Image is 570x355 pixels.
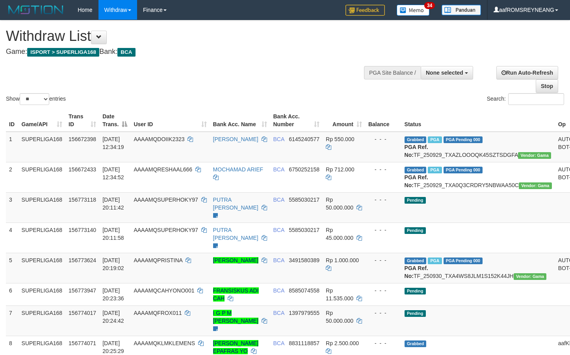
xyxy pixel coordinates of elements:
span: [DATE] 20:23:36 [102,287,124,302]
span: AAAAMQFROX011 [134,310,182,316]
a: [PERSON_NAME] [213,136,258,142]
span: AAAAMQSUPERHOKY97 [134,227,198,233]
span: [DATE] 20:11:58 [102,227,124,241]
span: AAAAMQDOIIK2323 [134,136,184,142]
th: User ID: activate to sort column ascending [130,109,210,132]
input: Search: [508,93,564,105]
span: Rp 1.000.000 [326,257,359,263]
span: Marked by aafsoycanthlai [428,258,442,264]
div: - - - [368,196,398,204]
span: BCA [273,166,284,173]
a: PUTRA [PERSON_NAME] [213,197,258,211]
span: BCA [273,257,284,263]
a: Run Auto-Refresh [496,66,558,79]
span: Copy 6750252158 to clipboard [289,166,319,173]
span: Rp 712.000 [326,166,354,173]
span: [DATE] 12:34:52 [102,166,124,180]
a: [PERSON_NAME] EPAFRAS YO [213,340,258,354]
div: PGA Site Balance / [364,66,421,79]
span: 156773624 [69,257,96,263]
td: SUPERLIGA168 [19,132,66,162]
img: Feedback.jpg [345,5,385,16]
th: Status [401,109,555,132]
a: PUTRA [PERSON_NAME] [213,227,258,241]
img: panduan.png [442,5,481,15]
div: - - - [368,135,398,143]
span: Pending [405,197,426,204]
td: 5 [6,253,19,283]
a: FRANSISKUS ADI CAH [213,287,259,302]
span: Copy 3491580389 to clipboard [289,257,319,263]
div: - - - [368,309,398,317]
div: - - - [368,226,398,234]
span: Grabbed [405,340,427,347]
div: - - - [368,166,398,173]
span: Grabbed [405,136,427,143]
span: 156773118 [69,197,96,203]
a: I G P M [PERSON_NAME] [213,310,258,324]
img: MOTION_logo.png [6,4,66,16]
td: 4 [6,223,19,253]
span: Rp 50.000.000 [326,197,353,211]
span: Grabbed [405,258,427,264]
th: ID [6,109,19,132]
span: Rp 550.000 [326,136,354,142]
span: AAAAMQKLMKLEMENS [134,340,195,346]
span: Copy 1397979555 to clipboard [289,310,319,316]
td: SUPERLIGA168 [19,223,66,253]
span: AAAAMQPRISTINA [134,257,182,263]
span: Grabbed [405,167,427,173]
span: Copy 8831118857 to clipboard [289,340,319,346]
span: None selected [426,70,463,76]
span: Copy 6145240577 to clipboard [289,136,319,142]
a: MOCHAMAD ARIEF [213,166,264,173]
span: [DATE] 12:34:19 [102,136,124,150]
span: AAAAMQSUPERHOKY97 [134,197,198,203]
span: Pending [405,310,426,317]
b: PGA Ref. No: [405,144,428,158]
span: BCA [273,197,284,203]
td: 7 [6,305,19,336]
a: Stop [536,79,558,93]
span: BCA [273,287,284,294]
label: Search: [487,93,564,105]
label: Show entries [6,93,66,105]
span: Rp 50.000.000 [326,310,353,324]
span: [DATE] 20:19:02 [102,257,124,271]
div: - - - [368,287,398,294]
td: 6 [6,283,19,305]
span: Rp 2.500.000 [326,340,359,346]
div: - - - [368,339,398,347]
span: Copy 5585030217 to clipboard [289,227,319,233]
span: BCA [117,48,135,57]
span: Vendor URL: https://trx31.1velocity.biz [518,152,551,159]
th: Bank Acc. Name: activate to sort column ascending [210,109,270,132]
b: PGA Ref. No: [405,174,428,188]
a: [PERSON_NAME] [213,257,258,263]
td: SUPERLIGA168 [19,253,66,283]
th: Trans ID: activate to sort column ascending [65,109,99,132]
th: Amount: activate to sort column ascending [323,109,365,132]
td: TF_250929_TXA0Q3CRDRY5NBWAA50C [401,162,555,192]
td: SUPERLIGA168 [19,283,66,305]
img: Button%20Memo.svg [397,5,430,16]
th: Balance [365,109,401,132]
td: SUPERLIGA168 [19,162,66,192]
span: Marked by aafsoycanthlai [428,136,442,143]
span: Rp 45.000.000 [326,227,353,241]
span: Pending [405,288,426,294]
span: AAAAMQRESHAAL666 [134,166,192,173]
span: 34 [424,2,435,9]
span: PGA Pending [444,167,483,173]
td: 1 [6,132,19,162]
button: None selected [421,66,473,79]
th: Game/API: activate to sort column ascending [19,109,66,132]
h1: Withdraw List [6,28,372,44]
span: ISPORT > SUPERLIGA168 [27,48,99,57]
span: PGA Pending [444,258,483,264]
span: 156672433 [69,166,96,173]
span: Vendor URL: https://trx31.1velocity.biz [514,273,547,280]
span: Copy 5585030217 to clipboard [289,197,319,203]
span: Marked by aafsoycanthlai [428,167,442,173]
td: TF_250930_TXA4WS8JLM1S152K44JH [401,253,555,283]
